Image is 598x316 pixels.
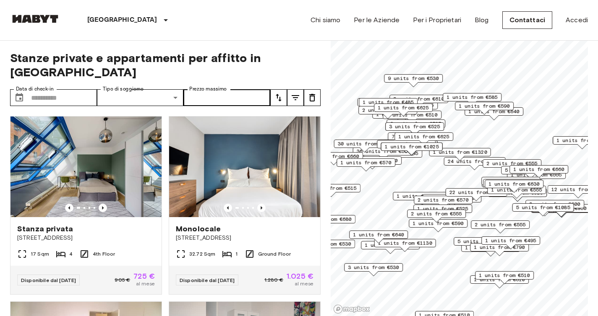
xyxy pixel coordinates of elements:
label: Prezzo massimo [189,85,227,93]
button: Previous image [99,204,107,212]
span: 1 units from €790 [474,243,525,251]
span: 2 units from €690 [347,157,398,164]
span: Stanza privata [17,224,73,234]
span: 1 units from €640 [353,231,404,238]
span: Ground Floor [258,250,291,258]
span: 1 units from €610 [474,276,525,283]
span: 9 units from €585 [381,140,432,148]
img: Marketing picture of unit DE-01-010-002-01HF [10,117,162,217]
div: Map marker [470,275,529,288]
div: Map marker [389,95,448,108]
div: Map marker [377,140,436,153]
span: 7 units from €585 [392,133,443,140]
img: Marketing picture of unit DE-01-481-006-01 [169,117,320,217]
div: Map marker [481,177,540,190]
div: Map marker [358,98,419,111]
span: 1 units from €585 [447,93,498,101]
button: tune [270,89,287,106]
button: Previous image [224,204,232,212]
span: 5 units from €660 [505,166,556,174]
span: 2 units from €555 [411,210,462,218]
button: Choose date [11,89,28,106]
div: Map marker [304,152,363,165]
div: Map marker [471,220,530,233]
a: Chi siamo [311,15,340,25]
span: 3 units from €530 [348,264,399,271]
span: 1 units from €660 [308,153,359,160]
span: [STREET_ADDRESS] [176,234,313,242]
div: Map marker [446,188,507,201]
span: 4th Floor [93,250,115,258]
span: 1 units from €1320 [433,148,487,156]
label: Data di check-in [16,85,54,93]
button: Previous image [257,204,266,212]
span: 1 units from €625 [398,133,449,140]
span: 1 units from €640 [487,179,538,187]
div: Map marker [454,237,512,250]
span: 17 Sqm [31,250,49,258]
div: Map marker [337,158,395,171]
div: Map marker [334,140,396,153]
div: Map marker [302,184,360,197]
div: Map marker [393,192,452,205]
span: 24 units from €530 [448,158,502,165]
a: Marketing picture of unit DE-01-010-002-01HFPrevious imagePrevious imageStanza privata[STREET_ADD... [10,116,162,295]
span: 2 units from €555 [486,160,538,167]
span: 1 units from €590 [459,102,510,110]
span: 2 units from €510 [386,111,438,119]
div: Map marker [361,241,420,254]
span: 5 units from €1085 [516,204,570,211]
div: Map marker [483,159,541,172]
span: [STREET_ADDRESS] [17,234,155,242]
span: 4 units from €530 [300,240,351,248]
span: 1 units from €1130 [378,239,432,247]
span: 1 units from €510 [479,272,530,279]
div: Map marker [384,74,443,87]
span: 1 units from €725 [397,192,448,200]
div: Map marker [485,180,543,193]
div: Map marker [407,210,466,223]
span: 1 units from €630 [488,180,540,188]
span: 1 units from €515 [306,184,357,192]
a: Mapbox logo [333,304,370,314]
span: 3 units from €525 [390,120,441,127]
a: Accedi [566,15,588,25]
img: Habyt [10,15,60,23]
label: Tipo di soggiorno [103,85,144,93]
div: Map marker [509,165,568,178]
div: Map marker [413,205,472,218]
div: Map marker [344,263,403,276]
div: Map marker [394,132,453,145]
span: 4 [69,250,73,258]
div: Map marker [409,219,467,232]
span: 4 units from €605 [426,194,478,202]
div: Map marker [423,194,481,207]
div: Map marker [443,93,501,106]
div: Map marker [525,200,584,213]
div: Map marker [385,122,444,135]
span: 6 units from €950 [535,205,587,212]
div: Map marker [381,142,443,155]
span: 9 units from €530 [388,75,439,82]
span: 2 units from €600 [529,200,580,208]
span: 2 units from €610 [393,95,444,103]
span: 3 units from €525 [389,123,440,130]
button: Previous image [65,204,73,212]
span: 1 units from €590 [413,220,464,227]
span: 1.280 € [264,276,283,284]
a: Blog [475,15,489,25]
p: [GEOGRAPHIC_DATA] [87,15,157,25]
div: Map marker [470,243,529,256]
div: Map marker [349,231,408,243]
span: 1 units from €485 [363,98,414,106]
span: 1 [235,250,238,258]
span: Disponibile dal [DATE] [21,277,76,283]
div: Map marker [483,179,542,192]
span: al mese [136,280,155,288]
span: Stanze private e appartamenti per affitto in [GEOGRAPHIC_DATA] [10,51,321,79]
span: 32.72 Sqm [189,250,215,258]
span: 1 units from €1025 [385,143,439,150]
div: Map marker [444,157,506,170]
a: Contattaci [502,11,553,29]
span: 1 units from €570 [365,241,416,249]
